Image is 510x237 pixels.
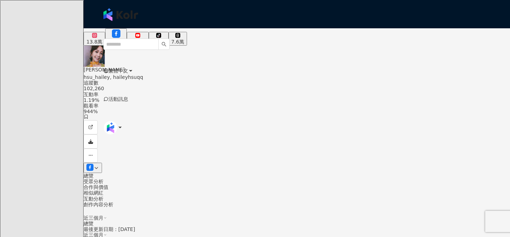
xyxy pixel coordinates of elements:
[84,74,143,80] span: hsu_hailey, haileyhsuqq
[84,179,510,184] div: 受眾分析
[84,173,510,179] div: 總覽
[84,80,510,86] div: 追蹤數
[105,28,127,46] button: 10.2萬
[84,92,510,97] div: 互動率
[108,96,128,102] span: 活動訊息
[84,67,143,73] div: [PERSON_NAME]
[84,221,510,226] div: 總覽
[86,39,102,45] div: 13.8萬
[169,32,187,46] button: 7.6萬
[84,202,510,207] div: 創作內容分析
[84,46,105,67] img: KOL Avatar
[84,226,510,232] div: 最後更新日期：[DATE]
[84,196,510,202] div: 互動分析
[84,215,107,221] div: 近三個月
[103,8,138,21] img: logo
[104,121,117,134] img: Kolr%20app%20icon%20%281%29.png
[84,103,510,109] div: 觀看率
[84,97,99,103] span: 1.19%
[84,109,98,114] span: 944%
[84,32,105,46] button: 13.8萬
[84,184,510,190] div: 合作與價值
[84,86,104,91] span: 102,260
[171,39,184,45] div: 7.6萬
[127,32,148,46] button: 42.3萬
[84,190,510,196] div: 相似網紅
[149,32,169,46] button: 5,415
[161,42,166,47] span: search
